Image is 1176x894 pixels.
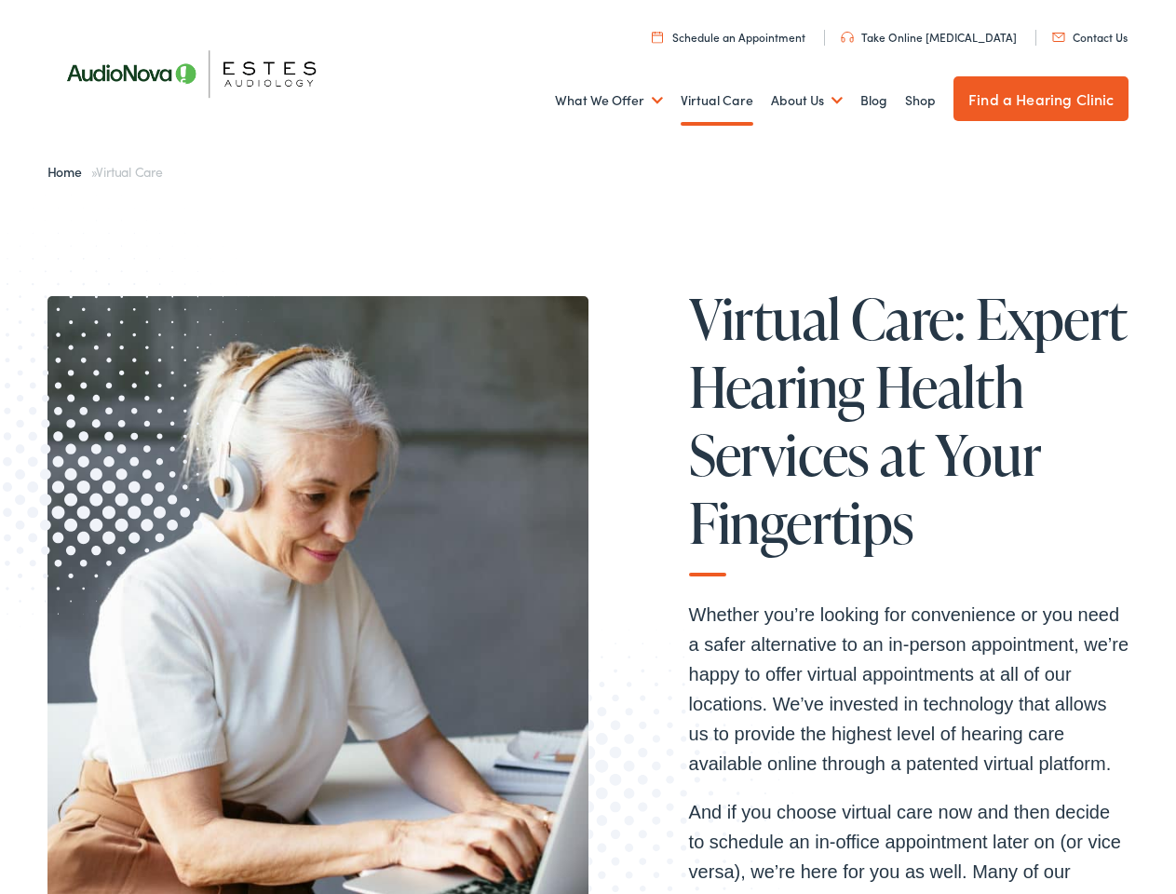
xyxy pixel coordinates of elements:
span: Virtual Care [96,162,162,181]
a: What We Offer [555,66,663,135]
span: at [880,424,925,485]
a: Take Online [MEDICAL_DATA] [841,29,1017,45]
a: Schedule an Appointment [652,29,805,45]
a: Blog [860,66,887,135]
span: » [47,162,163,181]
img: utility icon [841,32,854,43]
a: About Us [771,66,843,135]
a: Contact Us [1052,29,1128,45]
span: Your [935,424,1041,485]
span: Hearing [689,356,865,417]
p: Whether you’re looking for convenience or you need a safer alternative to an in-person appointmen... [689,600,1129,779]
span: Fingertips [689,492,914,553]
span: Health [875,356,1023,417]
img: utility icon [652,31,663,43]
a: Virtual Care [681,66,753,135]
img: utility icon [1052,33,1065,42]
span: Expert [976,288,1127,349]
span: Care: [851,288,966,349]
a: Find a Hearing Clinic [953,76,1129,121]
a: Shop [905,66,936,135]
a: Home [47,162,91,181]
span: Virtual [689,288,841,349]
span: Services [689,424,870,485]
